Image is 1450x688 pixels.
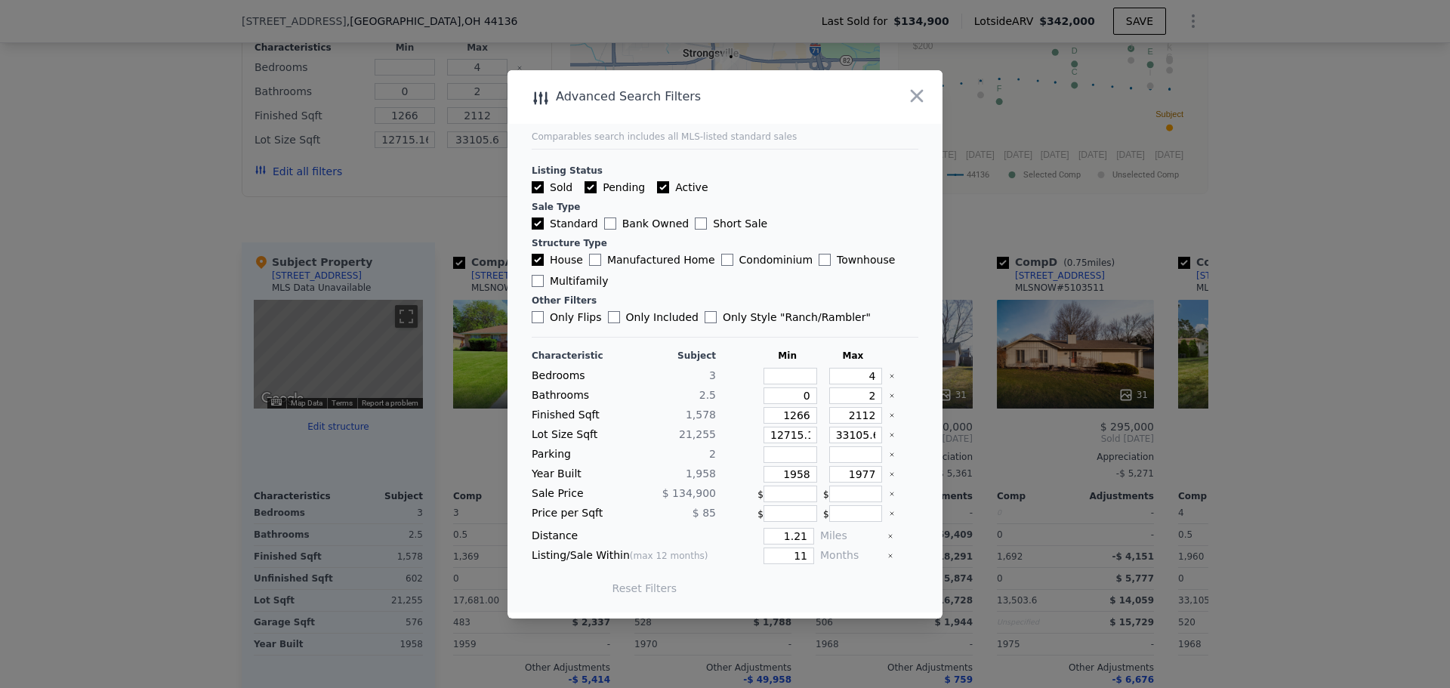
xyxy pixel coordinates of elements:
[819,252,895,267] label: Townhouse
[589,254,601,266] input: Manufactured Home
[532,181,544,193] input: Sold
[532,180,572,195] label: Sold
[820,548,881,564] div: Months
[820,528,881,545] div: Miles
[709,369,716,381] span: 3
[532,387,621,404] div: Bathrooms
[823,505,883,522] div: $
[532,311,544,323] input: Only Flips
[532,252,583,267] label: House
[532,368,621,384] div: Bedrooms
[608,311,620,323] input: Only Included
[889,412,895,418] button: Clear
[532,446,621,463] div: Parking
[823,486,883,502] div: $
[589,252,715,267] label: Manufactured Home
[532,237,918,249] div: Structure Type
[507,86,856,107] div: Advanced Search Filters
[721,252,813,267] label: Condominium
[887,533,893,539] button: Clear
[532,218,544,230] input: Standard
[686,409,716,421] span: 1,578
[604,216,689,231] label: Bank Owned
[657,180,708,195] label: Active
[532,528,716,545] div: Distance
[686,467,716,480] span: 1,958
[889,471,895,477] button: Clear
[532,427,621,443] div: Lot Size Sqft
[721,254,733,266] input: Condominium
[889,393,895,399] button: Clear
[679,428,716,440] span: 21,255
[757,350,817,362] div: Min
[889,373,895,379] button: Clear
[887,553,893,559] button: Clear
[532,216,598,231] label: Standard
[627,350,716,362] div: Subject
[532,407,621,424] div: Finished Sqft
[612,581,677,596] button: Reset
[532,273,608,288] label: Multifamily
[699,389,716,401] span: 2.5
[608,310,699,325] label: Only Included
[532,295,918,307] div: Other Filters
[705,311,717,323] input: Only Style "Ranch/Rambler"
[819,254,831,266] input: Townhouse
[532,505,621,522] div: Price per Sqft
[889,491,895,497] button: Clear
[889,511,895,517] button: Clear
[662,487,716,499] span: $ 134,900
[532,275,544,287] input: Multifamily
[585,181,597,193] input: Pending
[889,452,895,458] button: Clear
[709,448,716,460] span: 2
[532,350,621,362] div: Characteristic
[585,180,645,195] label: Pending
[604,218,616,230] input: Bank Owned
[757,486,817,502] div: $
[532,201,918,213] div: Sale Type
[695,218,707,230] input: Short Sale
[757,505,817,522] div: $
[889,432,895,438] button: Clear
[532,310,602,325] label: Only Flips
[823,350,883,362] div: Max
[705,310,871,325] label: Only Style " Ranch/Rambler "
[532,486,621,502] div: Sale Price
[695,216,767,231] label: Short Sale
[693,507,716,519] span: $ 85
[532,131,918,143] div: Comparables search includes all MLS-listed standard sales
[532,466,621,483] div: Year Built
[657,181,669,193] input: Active
[532,254,544,266] input: House
[532,548,716,564] div: Listing/Sale Within
[630,551,708,561] span: (max 12 months)
[532,165,918,177] div: Listing Status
